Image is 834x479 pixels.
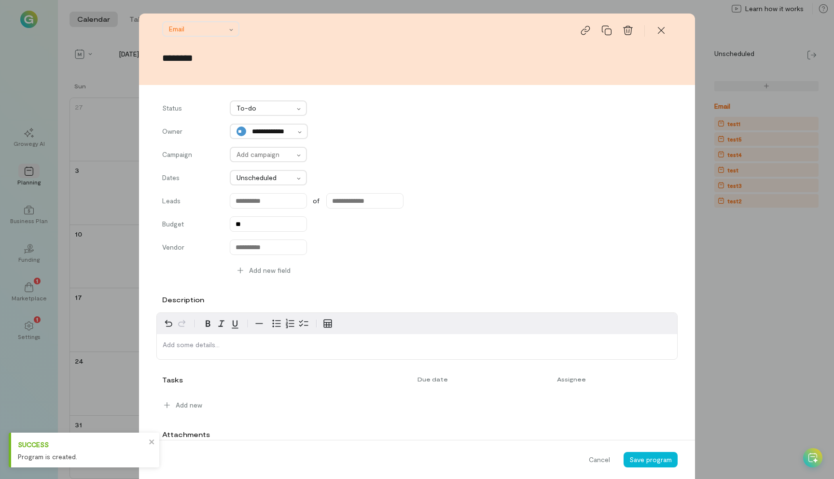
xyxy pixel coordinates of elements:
label: Attachments [162,430,210,439]
label: Owner [162,127,220,139]
button: close [149,437,155,447]
span: Add new [176,400,202,410]
span: Cancel [589,455,610,465]
label: Budget [162,219,220,232]
div: Tasks [162,375,181,385]
div: Assignee [551,375,643,383]
div: Success [18,439,146,450]
div: Program is created. [18,451,146,462]
button: Check list [297,317,310,330]
button: Italic [215,317,228,330]
label: Status [162,103,220,116]
label: Vendor [162,242,220,255]
label: Campaign [162,150,220,162]
button: Bold [201,317,215,330]
button: Save program [624,452,678,467]
div: toggle group [270,317,310,330]
span: Save program [629,455,672,464]
div: editable markdown [157,334,677,359]
span: Add new field [249,266,291,275]
button: Bulleted list [270,317,283,330]
label: Leads [162,196,220,209]
span: of [313,196,320,206]
button: Underline [228,317,242,330]
label: Description [162,295,204,305]
button: Undo ⌘Z [162,317,175,330]
label: Dates [162,173,220,183]
div: Due date [412,375,551,383]
button: Numbered list [283,317,297,330]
